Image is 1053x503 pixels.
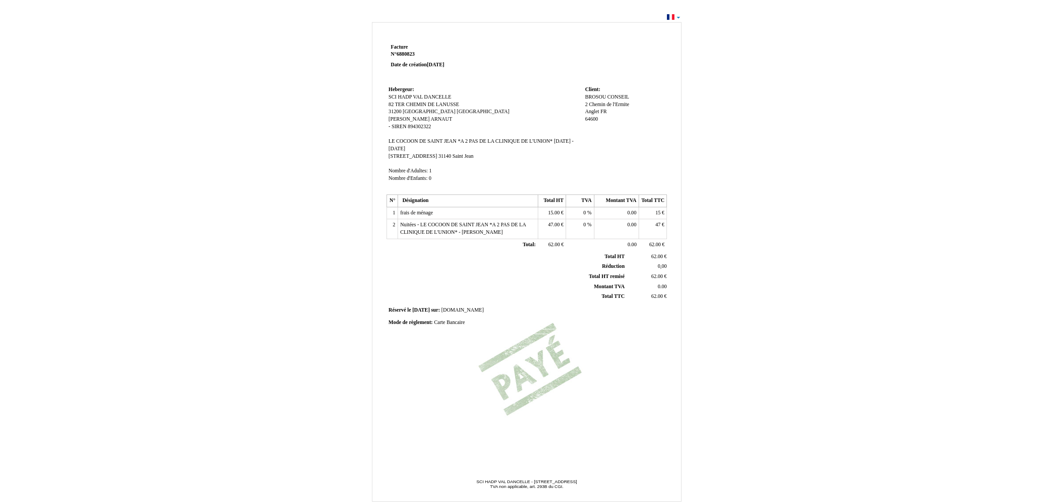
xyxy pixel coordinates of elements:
[412,307,429,313] span: [DATE]
[441,307,484,313] span: [DOMAIN_NAME]
[391,44,408,50] span: Facture
[566,207,594,219] td: %
[427,62,444,68] span: [DATE]
[391,124,431,130] span: SIREN 894302322
[594,195,639,207] th: Montant TVA
[397,51,415,57] span: 6880823
[431,116,452,122] span: ARNAUT
[391,51,497,58] strong: N°
[658,263,666,269] span: 0,00
[389,320,433,325] span: Mode de règlement:
[389,153,437,159] span: [STREET_ADDRESS]
[429,175,432,181] span: 0
[452,153,474,159] span: Saint Jean
[400,222,526,235] span: Nuitées - LE COCOON DE SAINT JEAN *A 2 PAS DE LA CLINIQUE DE L'UNION* - [PERSON_NAME]
[389,102,459,107] span: 82 TER CHEMIN DE LANUSSE
[523,242,536,248] span: Total:
[389,175,428,181] span: Nombre d'Enfants:
[389,116,430,122] span: [PERSON_NAME]
[389,124,391,130] span: -
[655,210,661,216] span: 15
[583,222,586,228] span: 0
[389,138,574,152] span: [DATE] - [DATE]
[391,62,444,68] strong: Date de création
[605,254,624,259] span: Total HT
[585,109,599,114] span: Anglet
[548,242,560,248] span: 62.00
[389,94,452,100] span: SCI HADP VAL DANCELLE
[431,307,440,313] span: sur:
[566,219,594,239] td: %
[434,320,465,325] span: Carte Bancaire
[387,195,398,207] th: N°
[387,207,398,219] td: 1
[566,195,594,207] th: TVA
[585,102,629,107] span: 2 Chemin de l'Ermite
[538,239,566,251] td: €
[389,307,411,313] span: Réservé le
[398,195,538,207] th: Désignation
[649,242,661,248] span: 62.00
[429,168,432,174] span: 1
[626,292,668,302] td: €
[639,219,667,239] td: €
[628,222,636,228] span: 0.00
[639,239,667,251] td: €
[651,274,663,279] span: 62.00
[389,87,414,92] span: Hebergeur:
[658,284,666,290] span: 0.00
[548,222,559,228] span: 47.00
[651,254,663,259] span: 62.00
[538,195,566,207] th: Total HT
[639,207,667,219] td: €
[585,87,600,92] span: Client:
[607,94,629,100] span: CONSEIL
[585,116,598,122] span: 64600
[601,109,607,114] span: FR
[585,94,606,100] span: BROSOU
[490,484,563,489] span: TVA non applicable, art. 293B du CGI.
[548,210,559,216] span: 15.00
[589,274,624,279] span: Total HT remisé
[626,272,668,282] td: €
[538,219,566,239] td: €
[602,263,624,269] span: Réduction
[476,479,577,484] span: SCI HADP VAL DANCELLE - [STREET_ADDRESS]
[628,210,636,216] span: 0.00
[628,242,636,248] span: 0.00
[387,219,398,239] td: 2
[438,153,451,159] span: 31140
[655,222,661,228] span: 47
[639,195,667,207] th: Total TTC
[601,293,624,299] span: Total TTC
[389,109,402,114] span: 31200
[626,252,668,262] td: €
[651,293,663,299] span: 62.00
[400,210,433,216] span: frais de ménage
[538,207,566,219] td: €
[594,284,624,290] span: Montant TVA
[583,210,586,216] span: 0
[389,138,553,144] span: LE COCOON DE SAINT JEAN *A 2 PAS DE LA CLINIQUE DE L'UNION*
[457,109,509,114] span: [GEOGRAPHIC_DATA]
[389,168,428,174] span: Nombre d'Adultes:
[403,109,456,114] span: [GEOGRAPHIC_DATA]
